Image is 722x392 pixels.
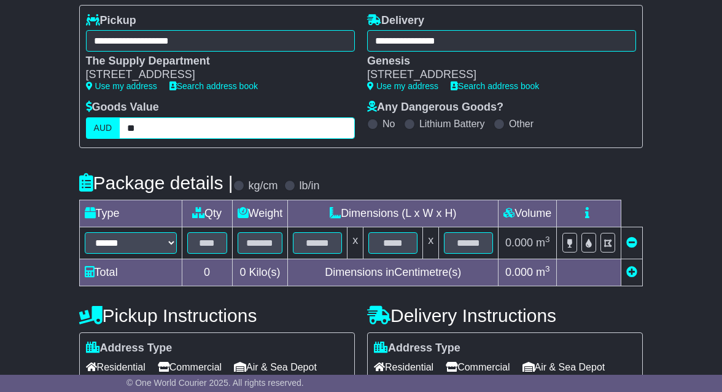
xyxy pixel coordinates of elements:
[86,117,120,139] label: AUD
[86,342,173,355] label: Address Type
[367,14,424,28] label: Delivery
[382,118,395,130] label: No
[367,81,438,91] a: Use my address
[374,358,433,377] span: Residential
[451,81,539,91] a: Search address book
[536,237,550,249] span: m
[79,173,233,193] h4: Package details |
[232,259,288,286] td: Kilo(s)
[446,358,510,377] span: Commercial
[347,227,363,259] td: x
[374,342,460,355] label: Address Type
[288,200,499,227] td: Dimensions (L x W x H)
[86,358,146,377] span: Residential
[86,101,159,114] label: Goods Value
[79,259,182,286] td: Total
[626,237,637,249] a: Remove this item
[300,179,320,193] label: lb/in
[536,266,550,278] span: m
[249,179,278,193] label: kg/cm
[86,55,343,68] div: The Supply Department
[79,305,355,326] h4: Pickup Instructions
[367,55,624,68] div: Genesis
[505,266,533,278] span: 0.000
[239,266,246,278] span: 0
[234,358,317,377] span: Air & Sea Depot
[522,358,605,377] span: Air & Sea Depot
[86,68,343,82] div: [STREET_ADDRESS]
[182,200,232,227] td: Qty
[367,68,624,82] div: [STREET_ADDRESS]
[79,200,182,227] td: Type
[288,259,499,286] td: Dimensions in Centimetre(s)
[182,259,232,286] td: 0
[499,200,557,227] td: Volume
[126,378,304,388] span: © One World Courier 2025. All rights reserved.
[626,266,637,278] a: Add new item
[232,200,288,227] td: Weight
[367,101,503,114] label: Any Dangerous Goods?
[367,305,643,326] h4: Delivery Instructions
[419,118,485,130] label: Lithium Battery
[158,358,222,377] span: Commercial
[86,81,157,91] a: Use my address
[86,14,136,28] label: Pickup
[509,118,534,130] label: Other
[505,237,533,249] span: 0.000
[545,235,550,244] sup: 3
[545,264,550,273] sup: 3
[423,227,439,259] td: x
[169,81,258,91] a: Search address book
